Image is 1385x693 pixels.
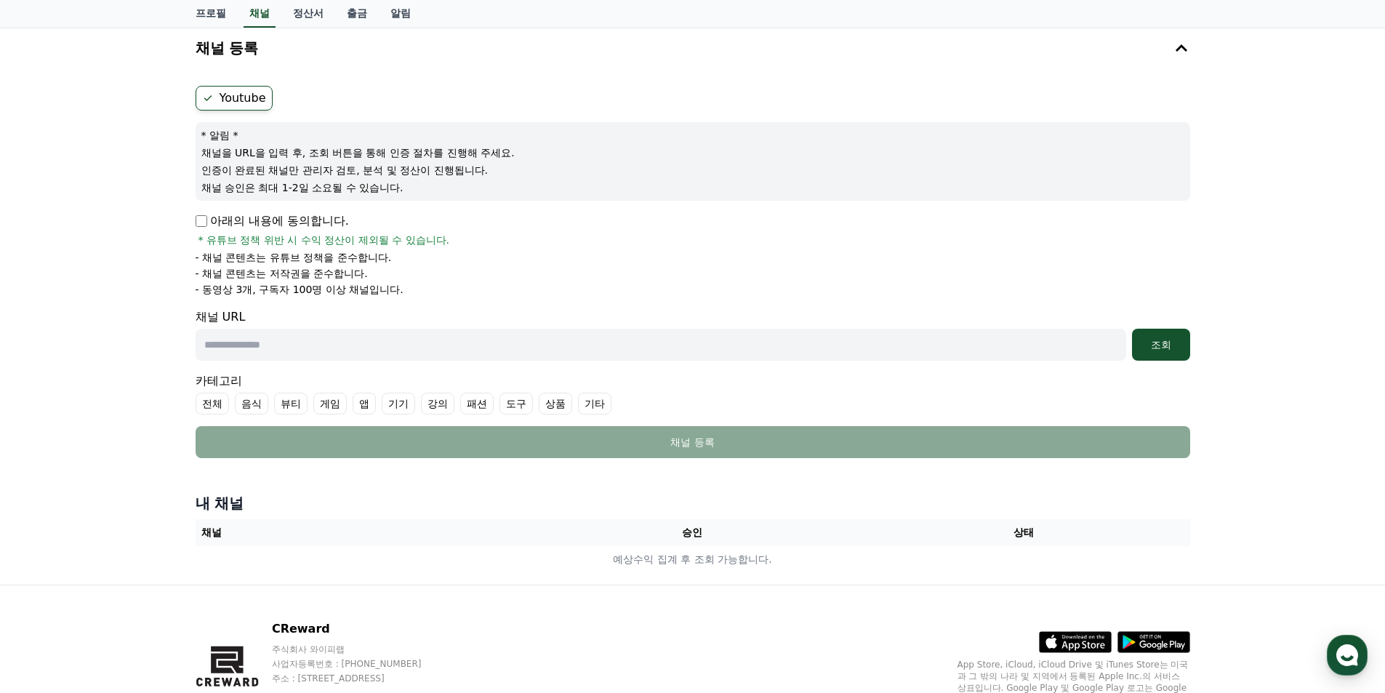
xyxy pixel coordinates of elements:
label: 패션 [460,393,494,414]
a: 설정 [188,461,279,497]
a: 새 문의하기 [89,412,198,444]
span: 홈 [46,483,55,494]
div: 08-25 [107,53,132,65]
p: - 채널 콘텐츠는 저작권을 준수합니다. [196,266,368,281]
span: * 유튜브 정책 위반 시 수익 정산이 제외될 수 있습니다. [198,233,450,247]
div: CReward X 숏챠, 신규 숏드라마 콘텐츠 크리워드에서 새롭게 추가된 숏드라마를 저작권 걱정 없이 만나보세요! ⚠ 중요: 해당 콘텐츠는 채널 승인된 유저만 시청 가능합니다... [49,65,270,95]
p: CReward [272,620,449,638]
div: 채널 등록 [225,435,1161,449]
div: CReward [49,52,100,65]
h4: 채널 등록 [196,40,259,56]
label: 기기 [382,393,415,414]
label: 게임 [313,393,347,414]
td: 예상수익 집계 후 조회 가능합니다. [196,546,1190,573]
span: 설정 [225,483,242,494]
p: 아래의 내용에 동의합니다. [196,212,349,230]
img: loudspeaker [50,66,63,79]
label: 상품 [539,393,572,414]
button: 채널 등록 [190,28,1196,68]
span: 대화 [15,17,46,35]
label: Youtube [196,86,273,111]
div: 채널 URL [196,308,1190,361]
h4: 내 채널 [196,493,1190,513]
p: 채널을 URL을 입력 후, 조회 버튼을 통해 인증 절차를 진행해 주세요. [201,145,1184,160]
p: 주식회사 와이피랩 [272,644,449,655]
button: 채널 등록 [196,426,1190,458]
p: 채널 승인은 최대 1-2일 소요될 수 있습니다. [201,180,1184,195]
label: 전체 [196,393,229,414]
label: 강의 [421,393,454,414]
p: - 동영상 3개, 구독자 100명 이상 채널입니다. [196,282,404,297]
a: 홈 [4,461,96,497]
a: 대화 [96,461,188,497]
label: 도구 [499,393,533,414]
div: 조회 [1138,337,1184,352]
th: 승인 [526,519,858,546]
div: 카테고리 [196,372,1190,414]
button: 조회 [1132,329,1190,361]
a: CReward08-25loudspeaker CReward X 숏챠, 신규 숏드라마 콘텐츠 크리워드에서 새롭게 추가된 숏드라마를 저작권 걱정 없이 만나보세요! ⚠ 중요: 해당 ... [7,47,281,100]
label: 음식 [235,393,268,414]
p: - 채널 콘텐츠는 유튜브 정책을 준수합니다. [196,250,392,265]
p: 인증이 완료된 채널만 관리자 검토, 분석 및 정산이 진행됩니다. [201,163,1184,177]
label: 기타 [578,393,611,414]
span: 새 문의하기 [107,420,165,435]
th: 채널 [196,519,527,546]
label: 뷰티 [274,393,308,414]
p: 주소 : [STREET_ADDRESS] [272,673,449,684]
p: 사업자등록번호 : [PHONE_NUMBER] [272,658,449,670]
th: 상태 [858,519,1189,546]
label: 앱 [353,393,376,414]
span: 대화 [133,484,150,495]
